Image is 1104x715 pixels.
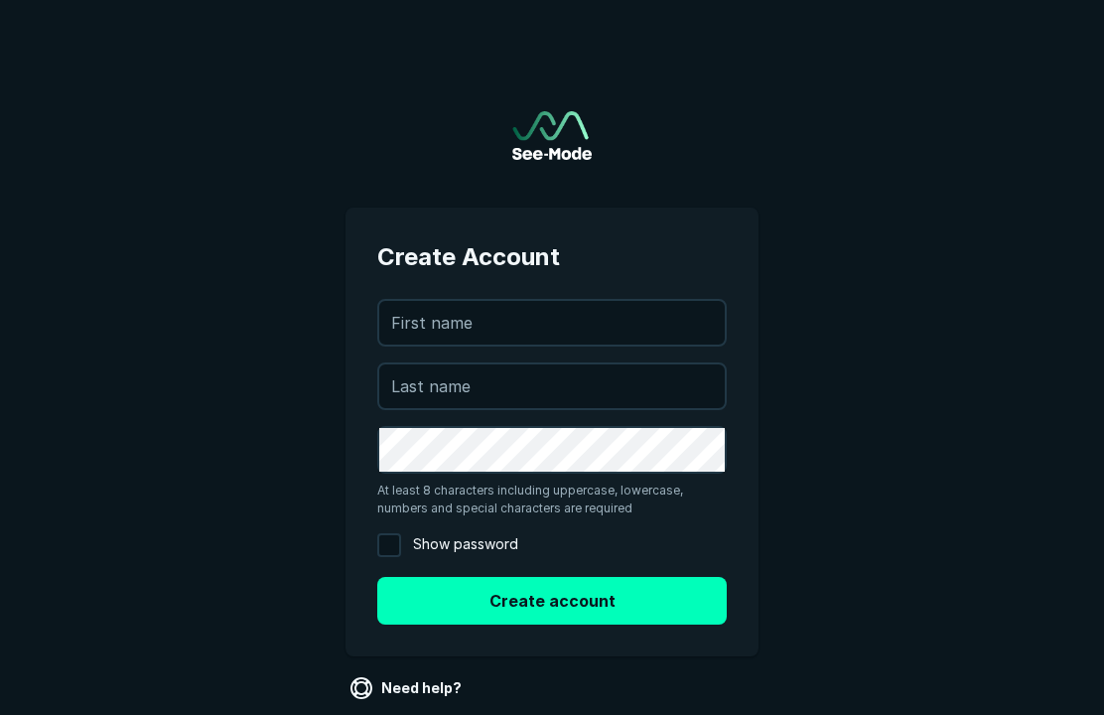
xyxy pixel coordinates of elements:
a: Need help? [345,672,470,704]
span: At least 8 characters including uppercase, lowercase, numbers and special characters are required [377,482,727,517]
span: Create Account [377,239,727,275]
a: Go to sign in [512,111,592,160]
input: First name [379,301,725,345]
input: Last name [379,364,725,408]
button: Create account [377,577,727,625]
span: Show password [413,533,518,557]
img: See-Mode Logo [512,111,592,160]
